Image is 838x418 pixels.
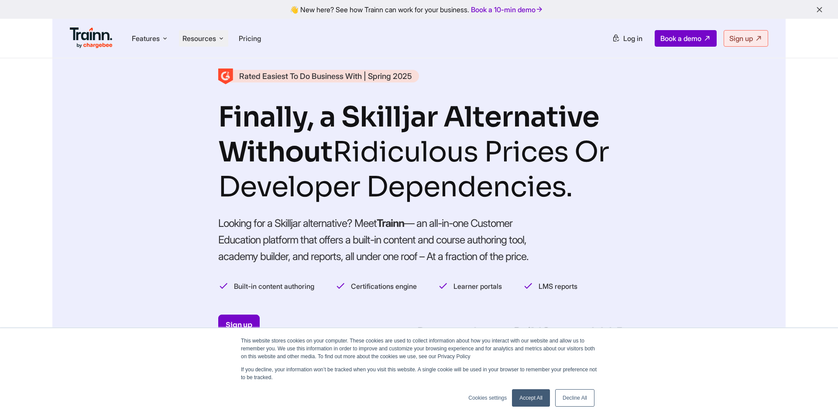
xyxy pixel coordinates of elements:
a: Log in [607,31,648,46]
a: Accept All [512,389,550,407]
p: If you decline, your information won’t be tracked when you visit this website. A single cookie wi... [241,366,597,381]
a: Pricing [239,34,261,43]
p: Looking for a Skilljar alternative? Meet — an all-in-one Customer Education platform that offers ... [218,215,541,265]
li: Certifications engine [335,279,417,294]
div: Restroworks [403,319,500,339]
h1: Finally, a Skilljar Alternative Without [218,100,620,205]
span: Log in [623,34,642,43]
p: This website stores cookies on your computer. These cookies are used to collect information about... [241,337,597,360]
li: Learner portals [438,279,502,294]
span: Sign up [729,34,753,43]
div: BuildOps [500,319,578,339]
a: Rated Easiest To Do Business With | Spring 2025 [218,70,419,82]
a: Book a 10-min demo [469,3,545,16]
div: 👋 New here? See how Trainn can work for your business. [5,5,833,14]
span: Resources [182,34,216,43]
div: WebEngage [578,319,670,339]
a: Sign up [218,315,260,336]
i: Ridiculous Prices Or Developer Dependencies. [218,134,609,205]
a: Sign up [724,30,768,47]
b: Trainn [377,217,404,230]
li: LMS reports [523,279,577,294]
img: Skilljar Alternative - Trainn | High Performer - Customer Education Category [218,69,233,84]
a: Decline All [555,389,594,407]
a: Cookies settings [468,394,507,402]
span: Features [132,34,160,43]
li: Built-in content authoring [218,279,314,294]
span: Book a demo [660,34,701,43]
img: Trainn Logo [70,27,113,48]
div: for a 14-day free trial [218,315,620,348]
a: Book a demo [655,30,717,47]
